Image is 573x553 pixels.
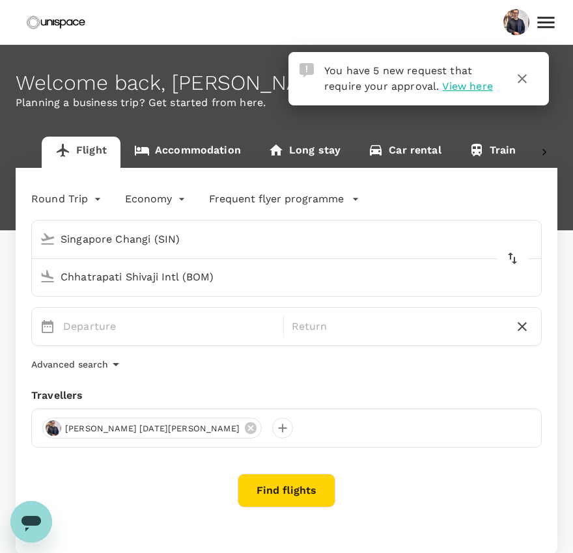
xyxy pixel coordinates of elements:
[42,418,262,438] div: [PERSON_NAME] [DATE][PERSON_NAME]
[120,137,255,168] a: Accommodation
[442,80,492,92] span: View here
[532,275,535,278] button: Open
[31,388,542,403] div: Travellers
[209,191,344,207] p: Frequent flyer programme
[10,501,52,543] iframe: Button to launch messaging window
[31,357,124,372] button: Advanced search
[532,237,535,240] button: Open
[35,229,514,249] input: Depart from
[63,319,275,334] p: Departure
[497,243,528,274] button: delete
[324,64,472,92] span: You have 5 new request that require your approval.
[292,319,504,334] p: Return
[16,71,557,95] div: Welcome back , [PERSON_NAME][DATE] .
[255,137,354,168] a: Long stay
[26,8,86,36] img: Unispace
[31,358,108,371] p: Advanced search
[354,137,455,168] a: Car rental
[209,191,359,207] button: Frequent flyer programme
[238,474,335,507] button: Find flights
[455,137,530,168] a: Train
[503,8,529,36] img: Timothy Luther Noel Larson
[46,420,61,436] img: avatar-66beb14e4999c.jpeg
[300,63,314,77] img: Approval Request
[16,95,557,111] p: Planning a business trip? Get started from here.
[35,267,514,287] input: Going to
[42,137,120,168] a: Flight
[125,189,188,209] div: Economy
[31,189,104,209] div: Round Trip
[57,422,247,435] span: [PERSON_NAME] [DATE][PERSON_NAME]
